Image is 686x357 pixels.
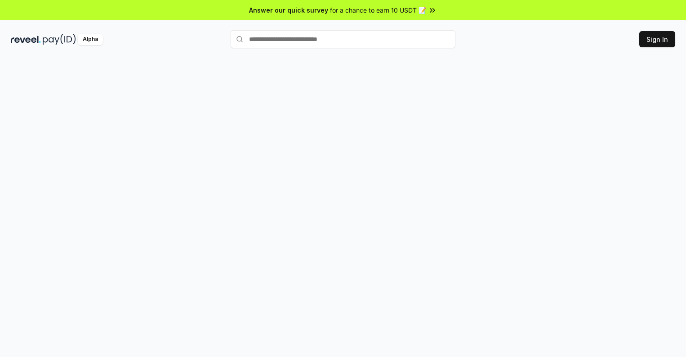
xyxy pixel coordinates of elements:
[249,5,328,15] span: Answer our quick survey
[330,5,426,15] span: for a chance to earn 10 USDT 📝
[639,31,675,47] button: Sign In
[11,34,41,45] img: reveel_dark
[78,34,103,45] div: Alpha
[43,34,76,45] img: pay_id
